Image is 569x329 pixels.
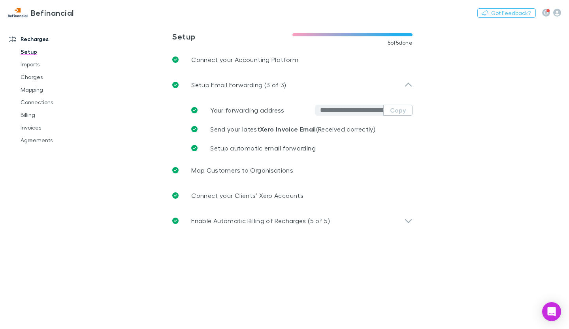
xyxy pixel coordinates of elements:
a: Imports [13,58,102,71]
div: Open Intercom Messenger [542,302,561,321]
a: Mapping [13,83,102,96]
a: Agreements [13,134,102,147]
a: Befinancial [3,3,79,22]
div: Enable Automatic Billing of Recharges (5 of 5) [166,208,419,233]
p: Map Customers to Organisations [191,165,293,175]
button: Got Feedback? [477,8,536,18]
span: 5 of 5 done [388,39,413,46]
span: Send your latest (Received correctly) [210,125,375,133]
a: Invoices [13,121,102,134]
p: Enable Automatic Billing of Recharges (5 of 5) [191,216,330,226]
a: Map Customers to Organisations [166,158,419,183]
div: Setup Email Forwarding (3 of 3) [166,72,419,98]
a: Connect your Clients’ Xero Accounts [166,183,419,208]
a: Setup automatic email forwarding [185,139,413,158]
a: Recharges [2,33,102,45]
p: Setup Email Forwarding (3 of 3) [191,80,286,90]
img: Befinancial's Logo [8,8,28,17]
span: Your forwarding address [210,106,284,114]
a: Billing [13,109,102,121]
a: Send your latestXero Invoice Email(Received correctly) [185,120,413,139]
p: Connect your Clients’ Xero Accounts [191,191,303,200]
span: Setup automatic email forwarding [210,144,316,152]
a: Setup [13,45,102,58]
button: Copy [383,105,413,116]
strong: Xero Invoice Email [260,125,316,133]
p: Connect your Accounting Platform [191,55,298,64]
a: Connections [13,96,102,109]
a: Connect your Accounting Platform [166,47,419,72]
h3: Setup [172,32,292,41]
h3: Befinancial [31,8,74,17]
a: Charges [13,71,102,83]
